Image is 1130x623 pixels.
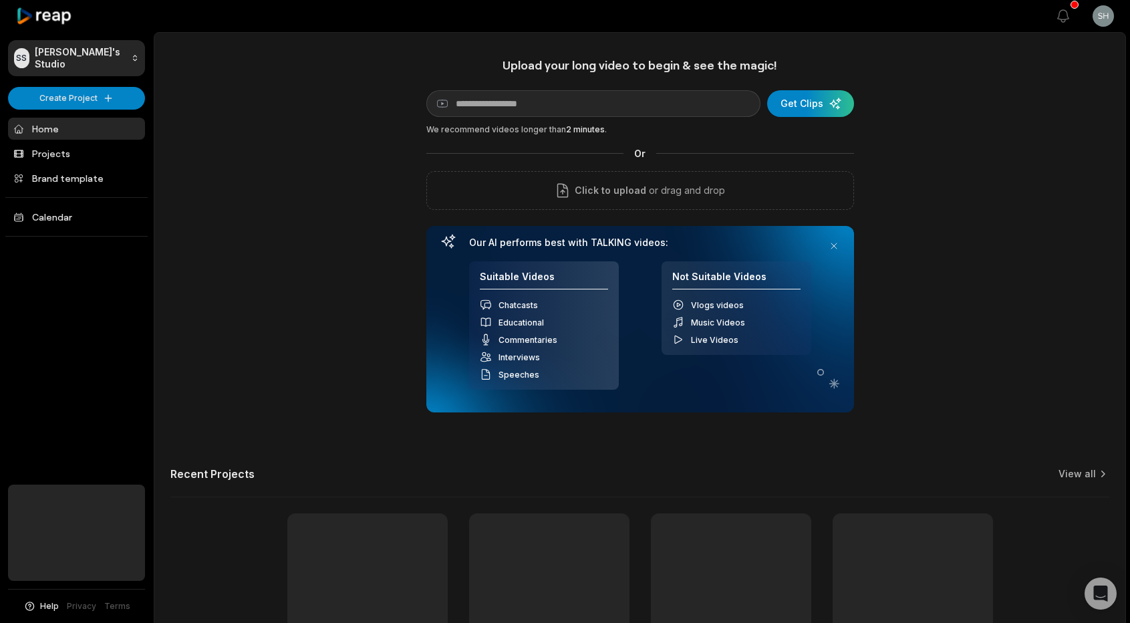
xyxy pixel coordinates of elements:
h4: Not Suitable Videos [672,271,801,290]
h1: Upload your long video to begin & see the magic! [426,57,854,73]
button: Get Clips [767,90,854,117]
span: Or [623,146,656,160]
div: SS [14,48,29,68]
span: Speeches [499,370,539,380]
div: Open Intercom Messenger [1085,578,1117,610]
h3: Our AI performs best with TALKING videos: [469,237,811,249]
h4: Suitable Videos [480,271,608,290]
span: Music Videos [691,318,745,328]
a: Projects [8,142,145,164]
span: Vlogs videos [691,300,744,310]
h2: Recent Projects [170,467,255,481]
button: Create Project [8,87,145,110]
p: or drag and drop [646,182,725,199]
span: Live Videos [691,335,738,345]
span: Commentaries [499,335,557,345]
span: Interviews [499,352,540,362]
span: 2 minutes [566,124,605,134]
div: We recommend videos longer than . [426,124,854,136]
span: Help [40,600,59,612]
a: Privacy [67,600,96,612]
a: View all [1058,467,1096,481]
a: Brand template [8,167,145,189]
p: [PERSON_NAME]'s Studio [35,46,126,70]
a: Home [8,118,145,140]
span: Educational [499,318,544,328]
a: Terms [104,600,130,612]
a: Calendar [8,206,145,228]
span: Click to upload [575,182,646,199]
span: Chatcasts [499,300,538,310]
button: Help [23,600,59,612]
